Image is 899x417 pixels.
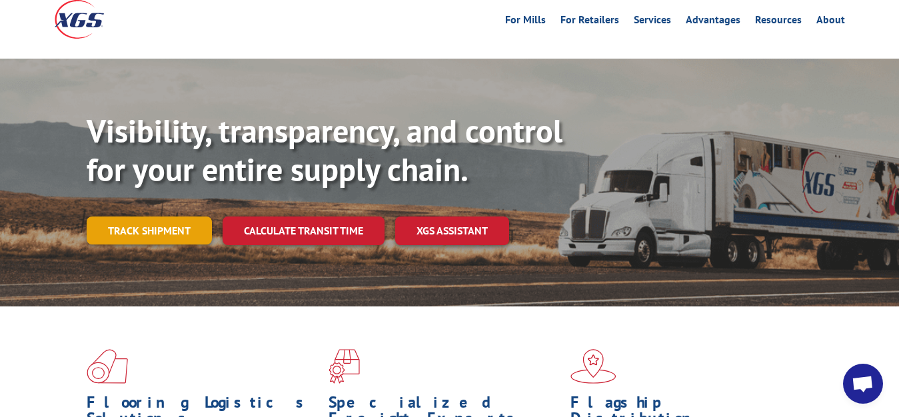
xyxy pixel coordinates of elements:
[87,216,212,244] a: Track shipment
[329,349,360,384] img: xgs-icon-focused-on-flooring-red
[843,364,883,404] div: Open chat
[570,349,616,384] img: xgs-icon-flagship-distribution-model-red
[505,15,546,29] a: For Mills
[87,110,562,190] b: Visibility, transparency, and control for your entire supply chain.
[223,216,385,245] a: Calculate transit time
[634,15,671,29] a: Services
[87,349,128,384] img: xgs-icon-total-supply-chain-intelligence-red
[816,15,845,29] a: About
[755,15,802,29] a: Resources
[686,15,740,29] a: Advantages
[560,15,619,29] a: For Retailers
[395,216,509,245] a: XGS ASSISTANT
